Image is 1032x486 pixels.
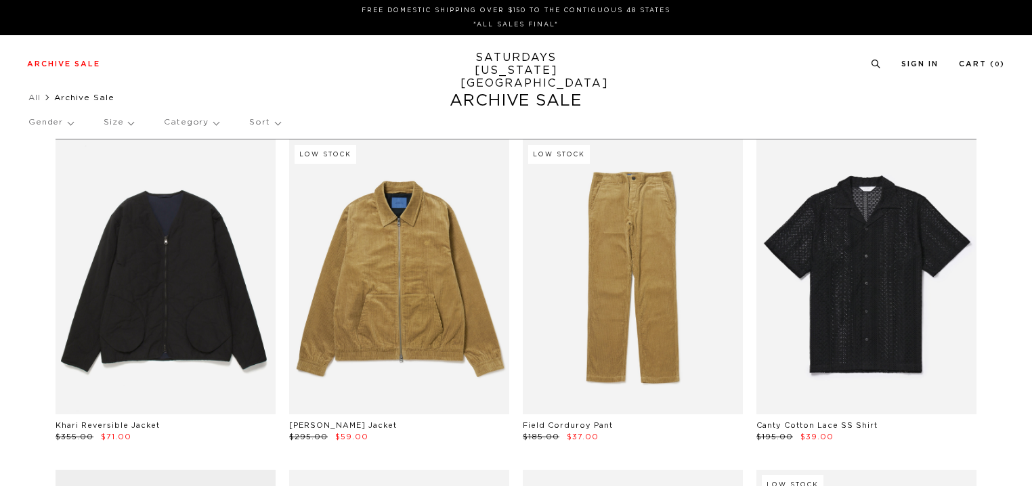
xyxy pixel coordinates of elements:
[756,433,793,441] span: $195.00
[295,145,356,164] div: Low Stock
[528,145,590,164] div: Low Stock
[104,107,133,138] p: Size
[54,93,114,102] span: Archive Sale
[28,107,73,138] p: Gender
[28,93,41,102] a: All
[460,51,572,90] a: SATURDAYS[US_STATE][GEOGRAPHIC_DATA]
[27,60,100,68] a: Archive Sale
[335,433,368,441] span: $59.00
[56,422,160,429] a: Khari Reversible Jacket
[289,433,328,441] span: $295.00
[901,60,939,68] a: Sign In
[800,433,834,441] span: $39.00
[101,433,131,441] span: $71.00
[33,20,999,30] p: *ALL SALES FINAL*
[756,422,878,429] a: Canty Cotton Lace SS Shirt
[56,433,93,441] span: $355.00
[33,5,999,16] p: FREE DOMESTIC SHIPPING OVER $150 TO THE CONTIGUOUS 48 STATES
[959,60,1005,68] a: Cart (0)
[523,433,559,441] span: $185.00
[289,422,397,429] a: [PERSON_NAME] Jacket
[567,433,599,441] span: $37.00
[995,62,1000,68] small: 0
[164,107,219,138] p: Category
[249,107,280,138] p: Sort
[523,422,613,429] a: Field Corduroy Pant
